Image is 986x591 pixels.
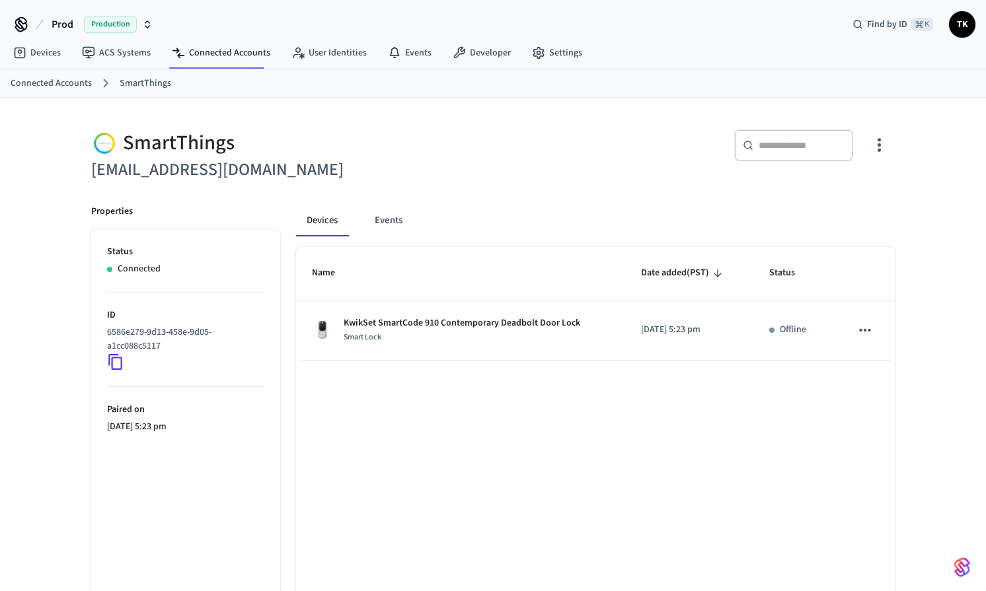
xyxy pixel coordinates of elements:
[312,263,352,283] span: Name
[344,331,381,343] span: Smart Lock
[641,323,738,337] p: [DATE] 5:23 pm
[769,263,812,283] span: Status
[107,245,264,259] p: Status
[296,247,895,361] table: sticky table
[867,18,907,31] span: Find by ID
[281,41,377,65] a: User Identities
[11,77,92,90] a: Connected Accounts
[521,41,593,65] a: Settings
[107,420,264,434] p: [DATE] 5:23 pm
[3,41,71,65] a: Devices
[954,557,970,578] img: SeamLogoGradient.69752ec5.svg
[71,41,161,65] a: ACS Systems
[161,41,281,65] a: Connected Accounts
[107,403,264,417] p: Paired on
[377,41,442,65] a: Events
[52,17,73,32] span: Prod
[641,263,726,283] span: Date added(PST)
[911,18,933,31] span: ⌘ K
[91,129,118,156] img: Smartthings Logo, Square
[118,262,161,276] p: Connected
[842,13,944,36] div: Find by ID⌘ K
[950,13,974,36] span: TK
[296,205,895,236] div: connected account tabs
[84,16,137,33] span: Production
[91,129,485,156] div: SmartThings
[296,205,348,236] button: Devices
[91,156,485,184] h6: [EMAIL_ADDRESS][DOMAIN_NAME]
[107,308,264,322] p: ID
[120,77,171,90] a: SmartThings
[344,316,580,330] p: KwikSet SmartCode 910 Contemporary Deadbolt Door Lock
[364,205,413,236] button: Events
[107,326,259,353] p: 6586e279-9d13-458e-9d05-a1cc088c5117
[949,11,975,38] button: TK
[91,205,133,219] p: Properties
[312,320,333,341] img: Yale Assure Touchscreen Wifi Smart Lock, Satin Nickel, Front
[442,41,521,65] a: Developer
[780,323,806,337] p: Offline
